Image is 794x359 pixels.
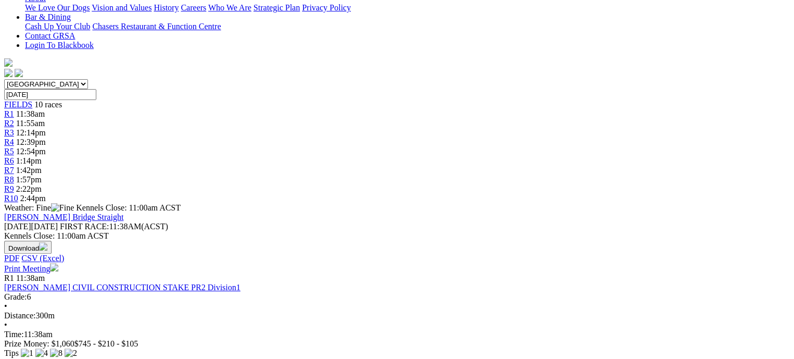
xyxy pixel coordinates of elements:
[16,109,45,118] span: 11:38am
[4,69,12,77] img: facebook.svg
[4,254,19,263] a: PDF
[4,320,7,329] span: •
[4,128,14,137] a: R3
[4,213,123,221] a: [PERSON_NAME] Bridge Straight
[16,138,46,146] span: 12:39pm
[65,349,77,358] img: 2
[4,100,32,109] a: FIELDS
[39,242,47,251] img: download.svg
[92,22,221,31] a: Chasers Restaurant & Function Centre
[4,175,14,184] a: R8
[4,89,96,100] input: Select date
[154,3,179,12] a: History
[16,274,45,282] span: 11:38am
[50,263,58,271] img: printer.svg
[4,292,27,301] span: Grade:
[4,58,12,67] img: logo-grsa-white.png
[25,31,75,40] a: Contact GRSA
[20,194,46,203] span: 2:44pm
[4,330,790,339] div: 11:38am
[4,156,14,165] a: R6
[4,166,14,175] a: R7
[4,203,76,212] span: Weather: Fine
[4,222,31,231] span: [DATE]
[25,22,790,31] div: Bar & Dining
[4,119,14,128] a: R2
[4,184,14,193] a: R9
[254,3,300,12] a: Strategic Plan
[25,3,790,13] div: About
[25,22,90,31] a: Cash Up Your Club
[92,3,152,12] a: Vision and Values
[4,222,58,231] span: [DATE]
[15,69,23,77] img: twitter.svg
[16,119,45,128] span: 11:55am
[16,128,46,137] span: 12:14pm
[4,292,790,302] div: 6
[60,222,109,231] span: FIRST RACE:
[50,349,62,358] img: 8
[4,147,14,156] a: R5
[4,231,790,241] div: Kennels Close: 11:00am ACST
[181,3,206,12] a: Careers
[4,194,18,203] a: R10
[4,311,35,320] span: Distance:
[35,349,48,358] img: 4
[25,41,94,49] a: Login To Blackbook
[4,109,14,118] a: R1
[76,203,181,212] span: Kennels Close: 11:00am ACST
[4,339,790,349] div: Prize Money: $1,060
[34,100,62,109] span: 10 races
[4,311,790,320] div: 300m
[60,222,168,231] span: 11:38AM(ACST)
[4,302,7,311] span: •
[4,349,19,357] span: Tips
[4,138,14,146] a: R4
[51,203,74,213] img: Fine
[21,254,64,263] a: CSV (Excel)
[16,156,42,165] span: 1:14pm
[208,3,251,12] a: Who We Are
[4,274,14,282] span: R1
[4,283,241,292] a: [PERSON_NAME] CIVIL CONSTRUCTION STAKE PR2 Division1
[25,13,71,21] a: Bar & Dining
[74,339,138,348] span: $745 - $210 - $105
[16,166,42,175] span: 1:42pm
[16,184,42,193] span: 2:22pm
[21,349,33,358] img: 1
[25,3,90,12] a: We Love Our Dogs
[4,264,58,273] a: Print Meeting
[302,3,351,12] a: Privacy Policy
[4,254,790,263] div: Download
[16,147,46,156] span: 12:54pm
[4,241,52,254] button: Download
[16,175,42,184] span: 1:57pm
[4,330,24,339] span: Time:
